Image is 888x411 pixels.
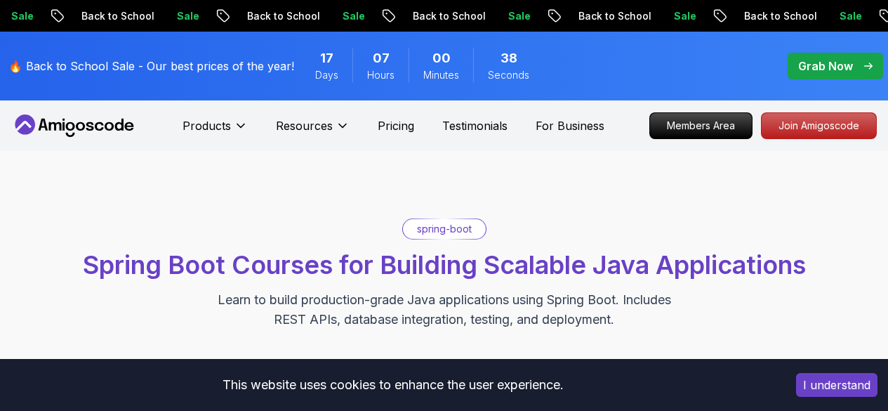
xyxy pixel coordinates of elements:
[235,9,331,23] p: Back to School
[501,48,517,68] span: 38 Seconds
[566,9,662,23] p: Back to School
[442,117,508,134] a: Testimonials
[488,68,529,82] span: Seconds
[536,117,604,134] a: For Business
[276,117,350,145] button: Resources
[320,48,333,68] span: 17 Days
[373,48,390,68] span: 7 Hours
[650,113,752,138] p: Members Area
[315,68,338,82] span: Days
[165,9,210,23] p: Sale
[796,373,877,397] button: Accept cookies
[798,58,853,74] p: Grab Now
[183,117,248,145] button: Products
[378,117,414,134] a: Pricing
[828,9,873,23] p: Sale
[8,58,294,74] p: 🔥 Back to School Sale - Our best prices of the year!
[432,48,451,68] span: 0 Minutes
[401,9,496,23] p: Back to School
[208,290,680,330] p: Learn to build production-grade Java applications using Spring Boot. Includes REST APIs, database...
[762,113,876,138] p: Join Amigoscode
[11,370,775,400] div: This website uses cookies to enhance the user experience.
[732,9,828,23] p: Back to School
[276,117,333,134] p: Resources
[183,117,231,134] p: Products
[69,9,165,23] p: Back to School
[417,222,472,236] p: spring-boot
[649,112,753,139] a: Members Area
[662,9,707,23] p: Sale
[331,9,376,23] p: Sale
[761,112,877,139] a: Join Amigoscode
[367,68,395,82] span: Hours
[423,68,459,82] span: Minutes
[83,249,806,280] span: Spring Boot Courses for Building Scalable Java Applications
[496,9,541,23] p: Sale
